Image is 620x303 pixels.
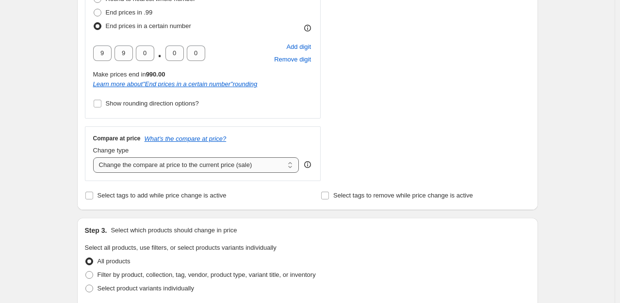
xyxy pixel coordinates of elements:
a: Learn more about"End prices in a certain number"rounding [93,80,258,88]
button: Remove placeholder [273,53,312,66]
span: . [157,45,163,61]
h2: Step 3. [85,226,107,235]
span: Select product variants individually [98,285,194,292]
div: help [303,160,312,169]
button: Add placeholder [285,41,312,53]
span: Remove digit [274,55,311,64]
button: What's the compare at price? [145,135,227,142]
span: Change type [93,147,129,154]
b: 990.00 [146,71,165,78]
input: ﹡ [93,45,112,61]
i: Learn more about " End prices in a certain number " rounding [93,80,258,88]
span: Select tags to remove while price change is active [333,192,473,199]
span: Filter by product, collection, tag, vendor, product type, variant title, or inventory [98,271,316,278]
span: All products [98,258,131,265]
p: Select which products should change in price [111,226,237,235]
input: ﹡ [187,45,205,61]
span: End prices in a certain number [106,22,191,30]
span: Select all products, use filters, or select products variants individually [85,244,277,251]
input: ﹡ [165,45,184,61]
span: Select tags to add while price change is active [98,192,227,199]
span: Make prices end in [93,71,165,78]
span: Show rounding direction options? [106,100,199,107]
span: Add digit [286,42,311,52]
h3: Compare at price [93,135,141,142]
input: ﹡ [136,45,154,61]
input: ﹡ [114,45,133,61]
span: End prices in .99 [106,9,153,16]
